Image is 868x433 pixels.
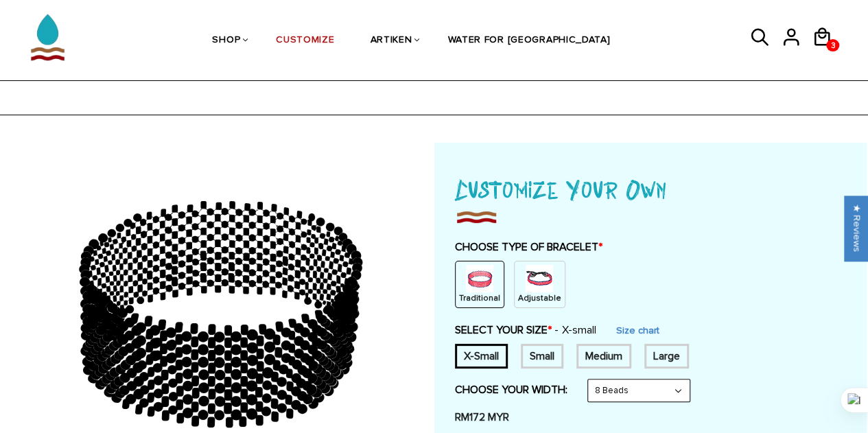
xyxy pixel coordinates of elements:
[447,5,610,76] a: WATER FOR [GEOGRAPHIC_DATA]
[455,170,846,207] h1: Customize Your Own
[455,207,497,226] img: imgboder_100x.png
[616,325,659,336] a: Size chart
[466,265,493,292] img: non-string.png
[459,292,500,304] p: Traditional
[514,261,565,308] div: String
[521,344,563,368] div: 7 inches
[370,5,412,76] a: ARTIKEN
[455,410,509,424] span: RM172 MYR
[554,323,596,337] span: X-small
[845,196,868,261] div: Click to open Judge.me floating reviews tab
[526,265,553,292] img: string.PNG
[518,292,561,304] p: Adjustable
[455,383,567,397] label: CHOOSE YOUR WIDTH:
[455,323,596,337] label: SELECT YOUR SIZE
[276,5,334,76] a: CUSTOMIZE
[212,5,240,76] a: SHOP
[826,39,839,51] a: 3
[455,240,846,254] label: CHOOSE TYPE OF BRACELET
[644,344,689,368] div: 8 inches
[455,344,508,368] div: 6 inches
[826,37,839,54] span: 3
[576,344,631,368] div: 7.5 inches
[455,261,504,308] div: Non String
